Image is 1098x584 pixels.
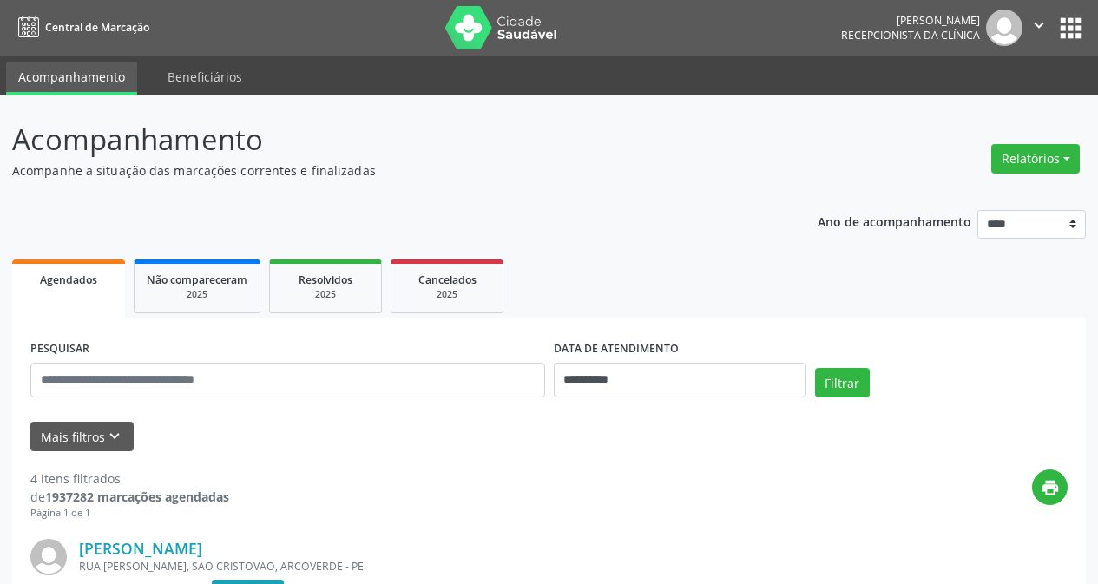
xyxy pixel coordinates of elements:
[30,506,229,521] div: Página 1 de 1
[12,118,764,161] p: Acompanhamento
[79,539,202,558] a: [PERSON_NAME]
[79,559,807,574] div: RUA [PERSON_NAME], SAO CRISTOVAO, ARCOVERDE - PE
[841,28,980,43] span: Recepcionista da clínica
[1055,13,1086,43] button: apps
[147,288,247,301] div: 2025
[418,272,477,287] span: Cancelados
[6,62,137,95] a: Acompanhamento
[45,20,149,35] span: Central de Marcação
[815,368,870,397] button: Filtrar
[1041,478,1060,497] i: print
[30,539,67,575] img: img
[12,161,764,180] p: Acompanhe a situação das marcações correntes e finalizadas
[1032,469,1068,505] button: print
[105,427,124,446] i: keyboard_arrow_down
[1022,10,1055,46] button: 
[282,288,369,301] div: 2025
[30,336,89,363] label: PESQUISAR
[40,272,97,287] span: Agendados
[30,422,134,452] button: Mais filtroskeyboard_arrow_down
[986,10,1022,46] img: img
[818,210,971,232] p: Ano de acompanhamento
[404,288,490,301] div: 2025
[841,13,980,28] div: [PERSON_NAME]
[45,489,229,505] strong: 1937282 marcações agendadas
[30,488,229,506] div: de
[147,272,247,287] span: Não compareceram
[554,336,679,363] label: DATA DE ATENDIMENTO
[155,62,254,92] a: Beneficiários
[991,144,1080,174] button: Relatórios
[30,469,229,488] div: 4 itens filtrados
[299,272,352,287] span: Resolvidos
[12,13,149,42] a: Central de Marcação
[1029,16,1049,35] i: 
